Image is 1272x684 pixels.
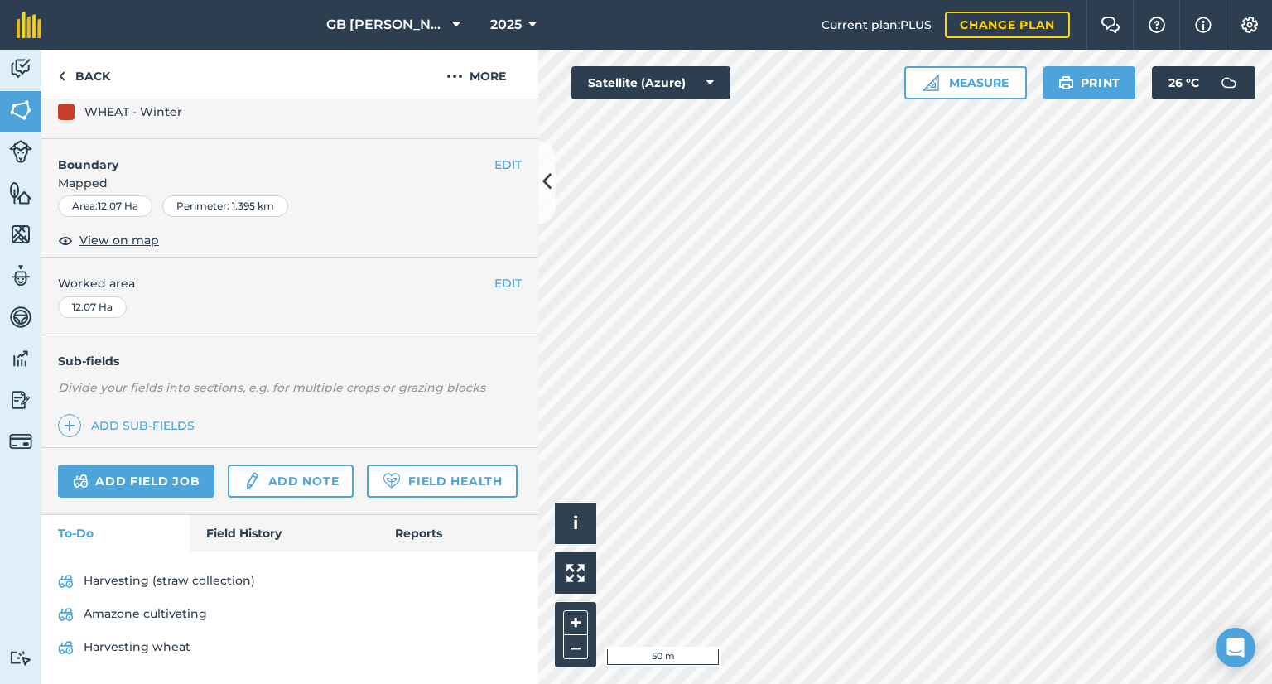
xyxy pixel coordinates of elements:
img: svg+xml;base64,PD94bWwgdmVyc2lvbj0iMS4wIiBlbmNvZGluZz0idXRmLTgiPz4KPCEtLSBHZW5lcmF0b3I6IEFkb2JlIE... [9,346,32,371]
img: svg+xml;base64,PD94bWwgdmVyc2lvbj0iMS4wIiBlbmNvZGluZz0idXRmLTgiPz4KPCEtLSBHZW5lcmF0b3I6IEFkb2JlIE... [58,638,74,658]
a: Reports [378,515,538,552]
img: Four arrows, one pointing top left, one top right, one bottom right and the last bottom left [566,564,585,582]
span: 2025 [490,15,522,35]
button: i [555,503,596,544]
img: svg+xml;base64,PHN2ZyB4bWxucz0iaHR0cDovL3d3dy53My5vcmcvMjAwMC9zdmciIHdpZHRoPSIxNyIgaGVpZ2h0PSIxNy... [1195,15,1212,35]
button: Measure [904,66,1027,99]
a: Field Health [367,465,517,498]
a: Back [41,50,127,99]
button: EDIT [494,274,522,292]
img: svg+xml;base64,PD94bWwgdmVyc2lvbj0iMS4wIiBlbmNvZGluZz0idXRmLTgiPz4KPCEtLSBHZW5lcmF0b3I6IEFkb2JlIE... [9,56,32,81]
img: svg+xml;base64,PHN2ZyB4bWxucz0iaHR0cDovL3d3dy53My5vcmcvMjAwMC9zdmciIHdpZHRoPSI1NiIgaGVpZ2h0PSI2MC... [9,181,32,205]
a: Change plan [945,12,1070,38]
a: Harvesting wheat [58,634,522,661]
a: Harvesting (straw collection) [58,568,522,595]
a: Add sub-fields [58,414,201,437]
div: 12.07 Ha [58,296,127,318]
img: A cog icon [1240,17,1260,33]
div: WHEAT - Winter [84,103,182,121]
img: svg+xml;base64,PHN2ZyB4bWxucz0iaHR0cDovL3d3dy53My5vcmcvMjAwMC9zdmciIHdpZHRoPSI1NiIgaGVpZ2h0PSI2MC... [9,98,32,123]
button: Print [1043,66,1136,99]
a: To-Do [41,515,190,552]
img: svg+xml;base64,PD94bWwgdmVyc2lvbj0iMS4wIiBlbmNvZGluZz0idXRmLTgiPz4KPCEtLSBHZW5lcmF0b3I6IEFkb2JlIE... [9,305,32,330]
button: EDIT [494,156,522,174]
div: Perimeter : 1.395 km [162,195,288,217]
button: Satellite (Azure) [571,66,730,99]
button: More [414,50,538,99]
img: svg+xml;base64,PHN2ZyB4bWxucz0iaHR0cDovL3d3dy53My5vcmcvMjAwMC9zdmciIHdpZHRoPSIxOCIgaGVpZ2h0PSIyNC... [58,230,73,250]
span: Mapped [41,174,538,192]
span: Current plan : PLUS [821,16,932,34]
span: GB [PERSON_NAME] Farms [326,15,446,35]
button: + [563,610,588,635]
img: svg+xml;base64,PHN2ZyB4bWxucz0iaHR0cDovL3d3dy53My5vcmcvMjAwMC9zdmciIHdpZHRoPSI1NiIgaGVpZ2h0PSI2MC... [9,222,32,247]
img: svg+xml;base64,PD94bWwgdmVyc2lvbj0iMS4wIiBlbmNvZGluZz0idXRmLTgiPz4KPCEtLSBHZW5lcmF0b3I6IEFkb2JlIE... [73,471,89,491]
em: Divide your fields into sections, e.g. for multiple crops or grazing blocks [58,380,485,395]
img: A question mark icon [1147,17,1167,33]
a: Field History [190,515,378,552]
img: svg+xml;base64,PD94bWwgdmVyc2lvbj0iMS4wIiBlbmNvZGluZz0idXRmLTgiPz4KPCEtLSBHZW5lcmF0b3I6IEFkb2JlIE... [9,650,32,666]
img: svg+xml;base64,PHN2ZyB4bWxucz0iaHR0cDovL3d3dy53My5vcmcvMjAwMC9zdmciIHdpZHRoPSIxNCIgaGVpZ2h0PSIyNC... [64,416,75,436]
h4: Sub-fields [41,352,538,370]
img: svg+xml;base64,PHN2ZyB4bWxucz0iaHR0cDovL3d3dy53My5vcmcvMjAwMC9zdmciIHdpZHRoPSIyMCIgaGVpZ2h0PSIyNC... [446,66,463,86]
img: svg+xml;base64,PD94bWwgdmVyc2lvbj0iMS4wIiBlbmNvZGluZz0idXRmLTgiPz4KPCEtLSBHZW5lcmF0b3I6IEFkb2JlIE... [9,388,32,412]
img: fieldmargin Logo [17,12,41,38]
img: svg+xml;base64,PD94bWwgdmVyc2lvbj0iMS4wIiBlbmNvZGluZz0idXRmLTgiPz4KPCEtLSBHZW5lcmF0b3I6IEFkb2JlIE... [9,430,32,453]
a: Add note [228,465,354,498]
img: svg+xml;base64,PD94bWwgdmVyc2lvbj0iMS4wIiBlbmNvZGluZz0idXRmLTgiPz4KPCEtLSBHZW5lcmF0b3I6IEFkb2JlIE... [1212,66,1245,99]
a: Add field job [58,465,214,498]
img: svg+xml;base64,PHN2ZyB4bWxucz0iaHR0cDovL3d3dy53My5vcmcvMjAwMC9zdmciIHdpZHRoPSIxOSIgaGVpZ2h0PSIyNC... [1058,73,1074,93]
span: View on map [79,231,159,249]
div: Open Intercom Messenger [1216,628,1255,667]
img: svg+xml;base64,PD94bWwgdmVyc2lvbj0iMS4wIiBlbmNvZGluZz0idXRmLTgiPz4KPCEtLSBHZW5lcmF0b3I6IEFkb2JlIE... [243,471,261,491]
img: svg+xml;base64,PD94bWwgdmVyc2lvbj0iMS4wIiBlbmNvZGluZz0idXRmLTgiPz4KPCEtLSBHZW5lcmF0b3I6IEFkb2JlIE... [9,140,32,163]
button: – [563,635,588,659]
a: Amazone cultivating [58,601,522,628]
img: Two speech bubbles overlapping with the left bubble in the forefront [1101,17,1120,33]
img: svg+xml;base64,PD94bWwgdmVyc2lvbj0iMS4wIiBlbmNvZGluZz0idXRmLTgiPz4KPCEtLSBHZW5lcmF0b3I6IEFkb2JlIE... [9,263,32,288]
img: svg+xml;base64,PHN2ZyB4bWxucz0iaHR0cDovL3d3dy53My5vcmcvMjAwMC9zdmciIHdpZHRoPSI5IiBoZWlnaHQ9IjI0Ii... [58,66,65,86]
img: svg+xml;base64,PD94bWwgdmVyc2lvbj0iMS4wIiBlbmNvZGluZz0idXRmLTgiPz4KPCEtLSBHZW5lcmF0b3I6IEFkb2JlIE... [58,571,74,591]
img: Ruler icon [923,75,939,91]
span: 26 ° C [1168,66,1199,99]
span: Worked area [58,274,522,292]
h4: Boundary [41,139,494,174]
img: svg+xml;base64,PD94bWwgdmVyc2lvbj0iMS4wIiBlbmNvZGluZz0idXRmLTgiPz4KPCEtLSBHZW5lcmF0b3I6IEFkb2JlIE... [58,605,74,624]
button: 26 °C [1152,66,1255,99]
button: View on map [58,230,159,250]
span: i [573,513,578,533]
div: Area : 12.07 Ha [58,195,152,217]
